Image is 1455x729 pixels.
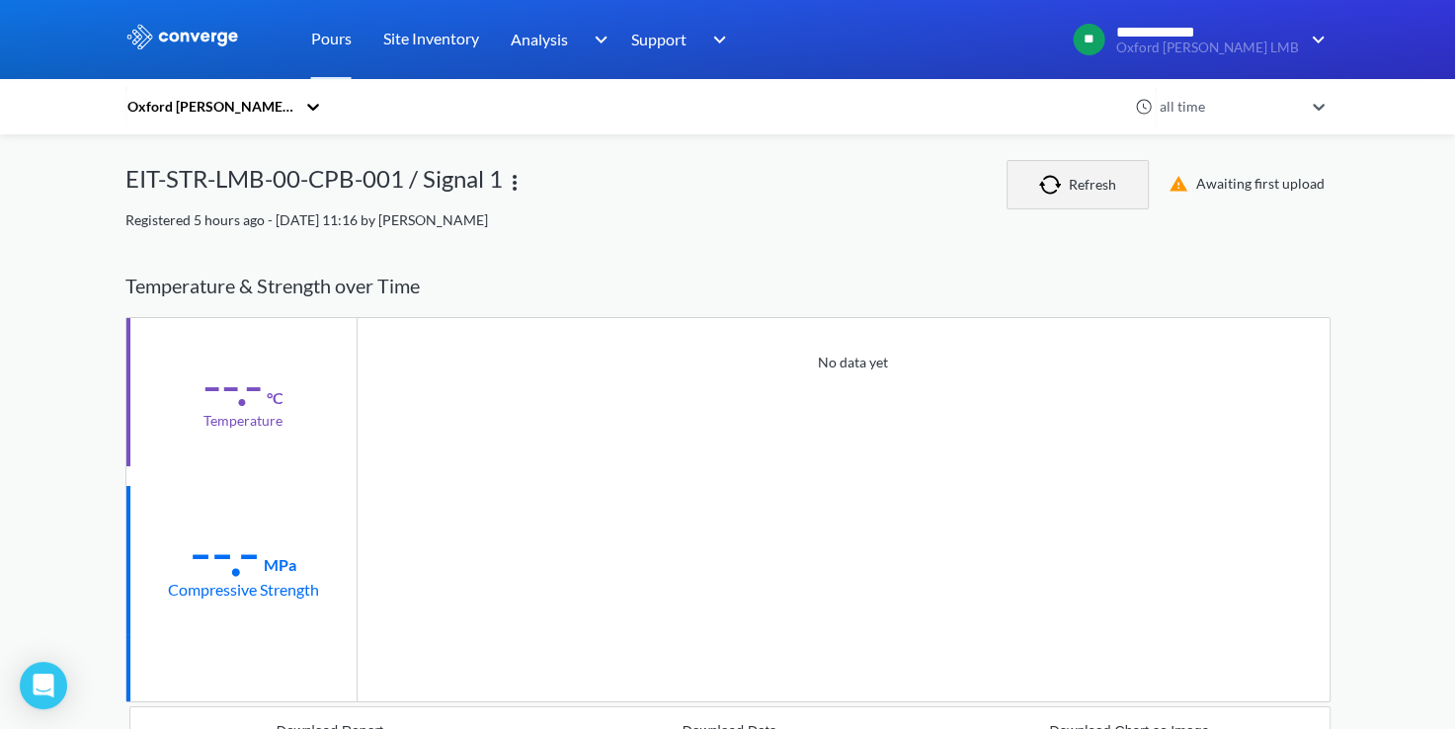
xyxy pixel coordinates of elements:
div: Oxford [PERSON_NAME] LMB [125,96,295,118]
img: downArrow.svg [700,28,732,51]
p: No data yet [818,352,888,373]
img: downArrow.svg [581,28,612,51]
span: Support [631,27,687,51]
button: Refresh [1007,160,1149,209]
span: Oxford [PERSON_NAME] LMB [1116,40,1299,55]
div: --.- [190,527,260,577]
div: --.- [202,361,263,410]
img: downArrow.svg [1299,28,1331,51]
div: Awaiting first upload [1157,172,1331,196]
img: icon-refresh.svg [1039,175,1069,195]
span: Registered 5 hours ago - [DATE] 11:16 by [PERSON_NAME] [125,211,488,228]
div: Compressive Strength [168,577,319,602]
img: logo_ewhite.svg [125,24,240,49]
img: more.svg [503,171,526,195]
div: Open Intercom Messenger [20,662,67,709]
div: EIT-STR-LMB-00-CPB-001 / Signal 1 [125,160,503,209]
img: icon-clock.svg [1135,98,1153,116]
div: Temperature [203,410,283,432]
div: all time [1155,96,1303,118]
span: Analysis [511,27,568,51]
div: Temperature & Strength over Time [125,255,1331,317]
